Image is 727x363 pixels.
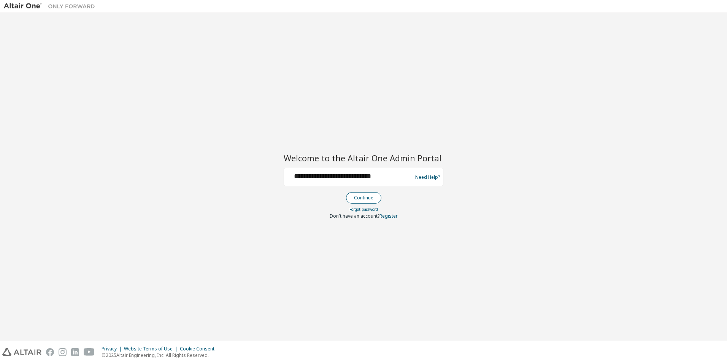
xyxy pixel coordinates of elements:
[180,346,219,352] div: Cookie Consent
[102,346,124,352] div: Privacy
[4,2,99,10] img: Altair One
[330,213,379,219] span: Don't have an account?
[71,348,79,356] img: linkedin.svg
[2,348,41,356] img: altair_logo.svg
[59,348,67,356] img: instagram.svg
[46,348,54,356] img: facebook.svg
[102,352,219,358] p: © 2025 Altair Engineering, Inc. All Rights Reserved.
[379,213,398,219] a: Register
[349,207,378,212] a: Forgot password
[84,348,95,356] img: youtube.svg
[346,192,381,204] button: Continue
[124,346,180,352] div: Website Terms of Use
[284,153,443,163] h2: Welcome to the Altair One Admin Portal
